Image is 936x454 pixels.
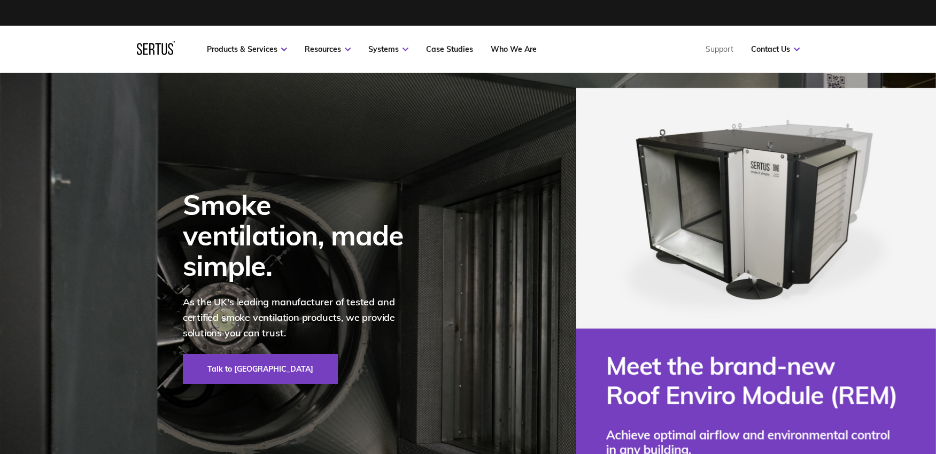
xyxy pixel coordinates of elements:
[183,189,418,281] div: Smoke ventilation, made simple.
[183,295,418,341] p: As the UK's leading manufacturer of tested and certified smoke ventilation products, we provide s...
[305,44,351,54] a: Resources
[368,44,408,54] a: Systems
[207,44,287,54] a: Products & Services
[183,354,338,384] a: Talk to [GEOGRAPHIC_DATA]
[491,44,537,54] a: Who We Are
[706,44,733,54] a: Support
[751,44,800,54] a: Contact Us
[426,44,473,54] a: Case Studies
